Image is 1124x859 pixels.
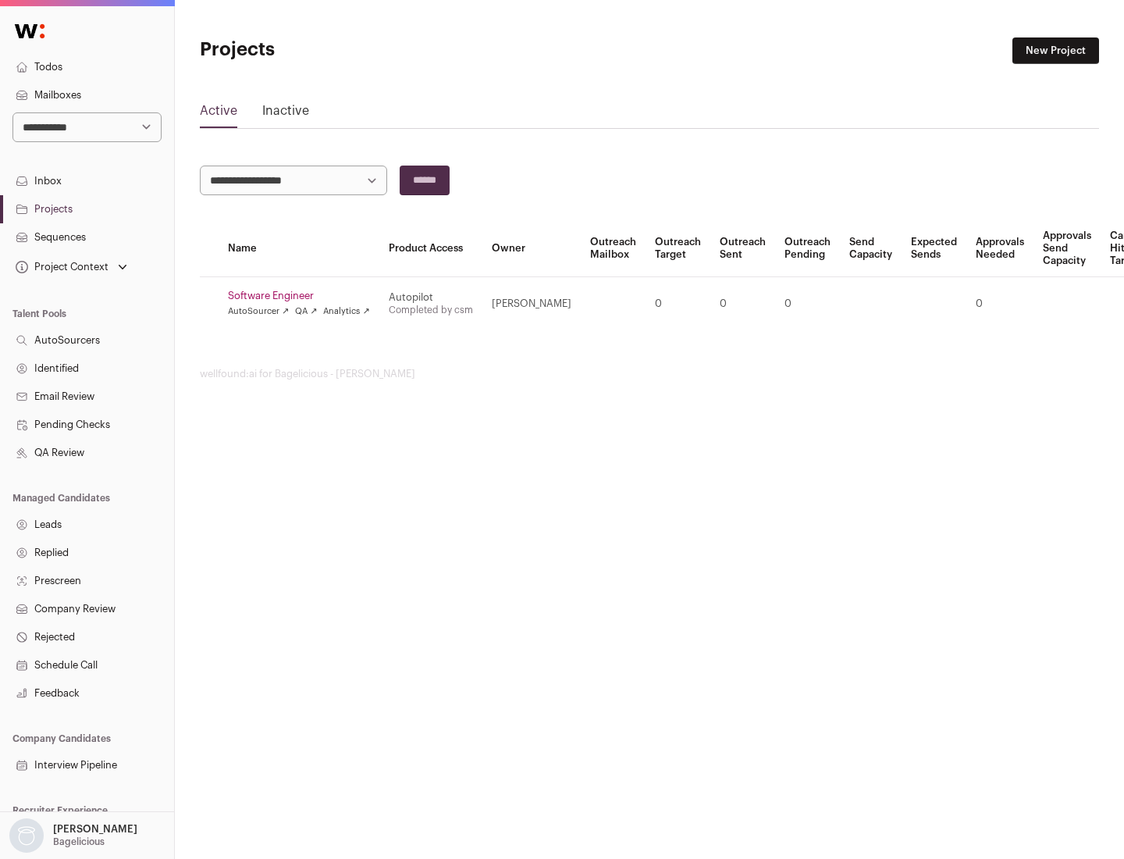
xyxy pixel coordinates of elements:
[482,220,581,277] th: Owner
[966,277,1033,331] td: 0
[200,102,237,127] a: Active
[323,305,369,318] a: Analytics ↗
[379,220,482,277] th: Product Access
[1012,37,1099,64] a: New Project
[12,256,130,278] button: Open dropdown
[710,277,775,331] td: 0
[389,291,473,304] div: Autopilot
[295,305,317,318] a: QA ↗
[200,368,1099,380] footer: wellfound:ai for Bagelicious - [PERSON_NAME]
[646,220,710,277] th: Outreach Target
[966,220,1033,277] th: Approvals Needed
[228,290,370,302] a: Software Engineer
[581,220,646,277] th: Outreach Mailbox
[53,836,105,848] p: Bagelicious
[6,818,140,853] button: Open dropdown
[646,277,710,331] td: 0
[775,277,840,331] td: 0
[219,220,379,277] th: Name
[1033,220,1101,277] th: Approvals Send Capacity
[840,220,902,277] th: Send Capacity
[200,37,500,62] h1: Projects
[389,305,473,315] a: Completed by csm
[902,220,966,277] th: Expected Sends
[262,102,309,127] a: Inactive
[710,220,775,277] th: Outreach Sent
[9,818,44,853] img: nopic.png
[228,305,289,318] a: AutoSourcer ↗
[482,277,581,331] td: [PERSON_NAME]
[6,16,53,47] img: Wellfound
[775,220,840,277] th: Outreach Pending
[12,261,108,273] div: Project Context
[53,823,137,836] p: [PERSON_NAME]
